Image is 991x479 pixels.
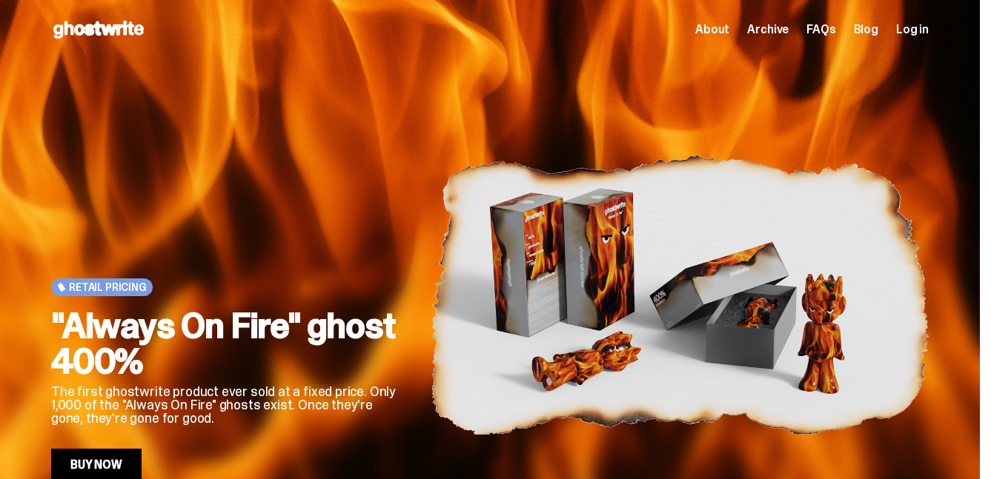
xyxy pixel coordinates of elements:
[806,24,835,36] a: FAQs
[747,24,789,36] a: Archive
[69,281,147,293] span: Retail Pricing
[695,24,729,36] a: About
[51,308,407,379] h2: "Always On Fire" ghost 400%
[854,24,878,36] a: Blog
[896,24,929,36] a: Log in
[51,385,407,425] p: The first ghostwrite product ever sold at a fixed price. Only 1,000 of the "Always On Fire" ghost...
